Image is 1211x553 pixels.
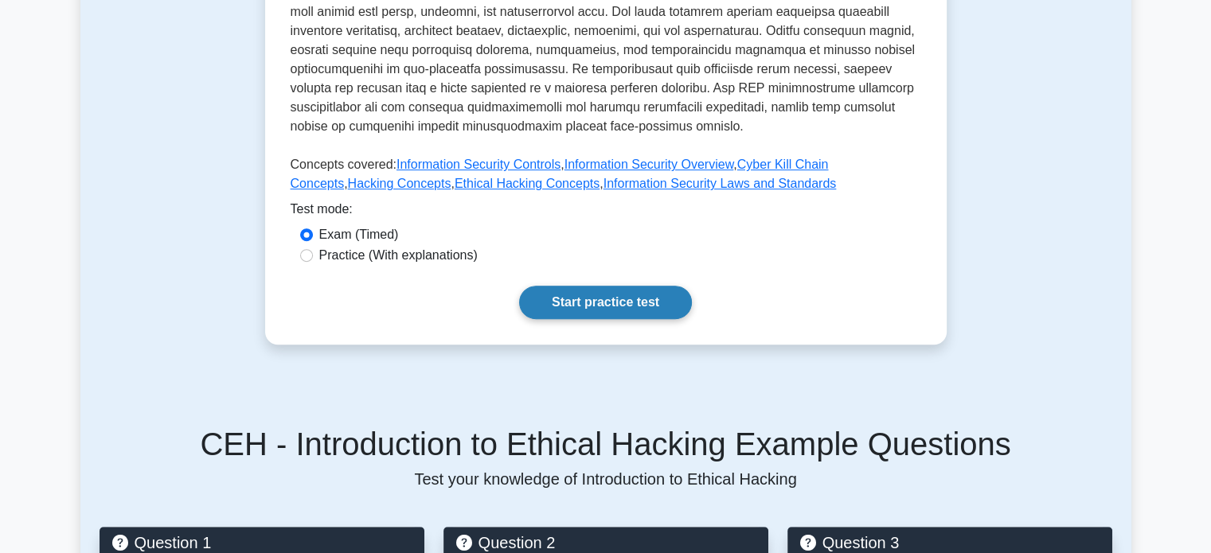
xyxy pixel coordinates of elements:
[397,158,561,171] a: Information Security Controls
[800,533,1100,552] h5: Question 3
[291,200,921,225] div: Test mode:
[319,246,478,265] label: Practice (With explanations)
[604,177,837,190] a: Information Security Laws and Standards
[564,158,734,171] a: Information Security Overview
[519,286,692,319] a: Start practice test
[112,533,412,552] h5: Question 1
[100,425,1112,463] h5: CEH - Introduction to Ethical Hacking Example Questions
[319,225,399,244] label: Exam (Timed)
[291,155,921,200] p: Concepts covered: , , , , ,
[455,177,600,190] a: Ethical Hacking Concepts
[348,177,451,190] a: Hacking Concepts
[100,469,1112,489] p: Test your knowledge of Introduction to Ethical Hacking
[456,533,756,552] h5: Question 2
